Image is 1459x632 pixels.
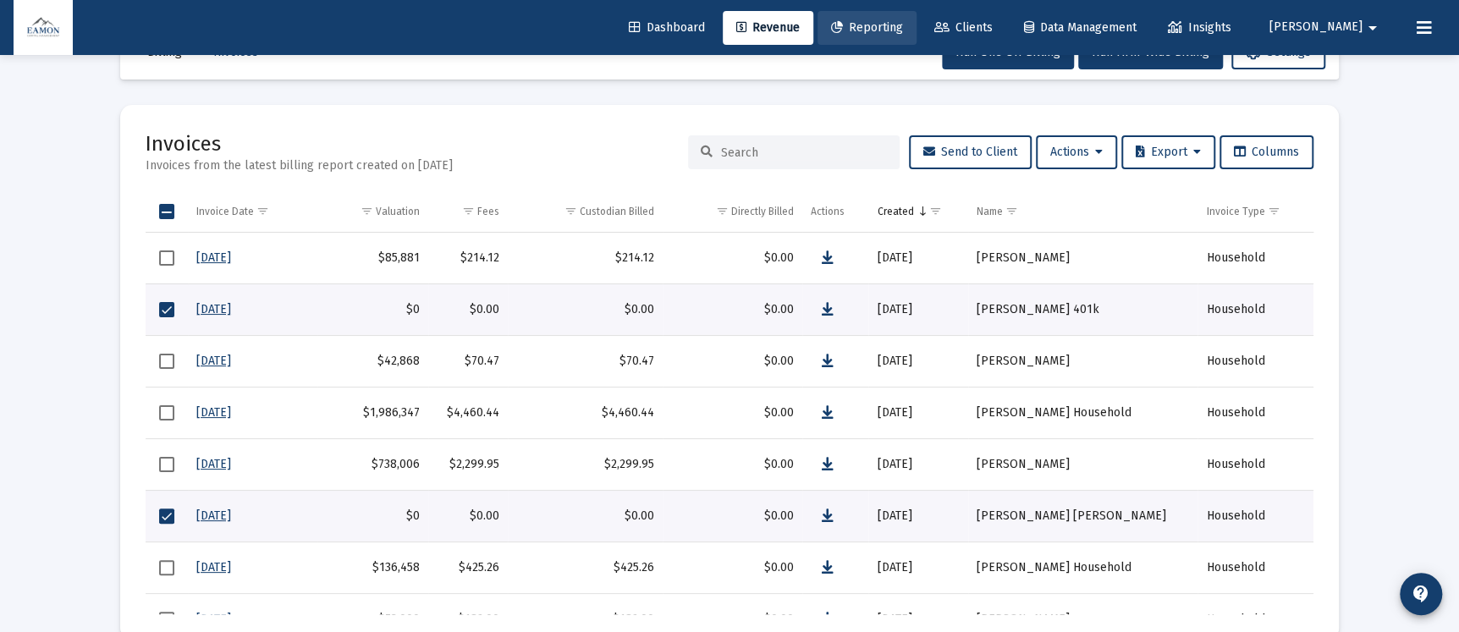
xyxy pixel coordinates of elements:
[146,130,453,157] h2: Invoices
[317,387,428,438] td: $1,986,347
[723,11,813,45] a: Revenue
[516,250,654,267] div: $214.12
[977,205,1003,218] div: Name
[196,250,231,265] a: [DATE]
[1363,11,1383,45] mat-icon: arrow_drop_down
[1136,145,1201,159] span: Export
[196,560,231,574] a: [DATE]
[1168,20,1231,35] span: Insights
[159,457,174,472] div: Select row
[818,11,917,45] a: Reporting
[868,438,968,490] td: [DATE]
[564,205,577,217] span: Show filter options for column 'Custodian Billed'
[159,612,174,627] div: Select row
[977,508,1189,525] div: [PERSON_NAME] [PERSON_NAME]
[629,20,705,35] span: Dashboard
[1234,145,1299,159] span: Columns
[868,490,968,541] td: [DATE]
[146,157,453,174] div: Invoices from the latest billing report created on [DATE]
[437,611,499,628] div: $182.00
[159,405,174,420] div: Select row
[1267,205,1280,217] span: Show filter options for column 'Invoice Type'
[1005,205,1018,217] span: Show filter options for column 'Name'
[1010,11,1150,45] a: Data Management
[1249,10,1403,44] button: [PERSON_NAME]
[1121,135,1215,169] button: Export
[731,205,794,218] div: Directly Billed
[909,135,1032,169] button: Send to Client
[1197,335,1313,387] td: Household
[928,205,941,217] span: Show filter options for column 'Created'
[1206,205,1264,218] div: Invoice Type
[317,233,428,284] td: $85,881
[437,559,499,576] div: $425.26
[159,302,174,317] div: Select row
[437,250,499,267] div: $214.12
[159,250,174,266] div: Select row
[663,490,802,541] td: $0.00
[477,205,499,218] div: Fees
[1050,145,1103,159] span: Actions
[663,335,802,387] td: $0.00
[921,11,1006,45] a: Clients
[516,508,654,525] div: $0.00
[977,559,1189,576] div: [PERSON_NAME] Household
[1197,541,1313,593] td: Household
[159,560,174,575] div: Select row
[1197,233,1313,284] td: Household
[877,205,913,218] div: Created
[663,387,802,438] td: $0.00
[1411,584,1431,604] mat-icon: contact_support
[831,20,903,35] span: Reporting
[196,405,231,420] a: [DATE]
[1269,20,1363,35] span: [PERSON_NAME]
[26,11,60,45] img: Dashboard
[256,205,269,217] span: Show filter options for column 'Invoice Date'
[1036,135,1117,169] button: Actions
[317,335,428,387] td: $42,868
[977,301,1189,318] div: [PERSON_NAME] 401k
[721,146,887,160] input: Search
[188,191,317,232] td: Column Invoice Date
[196,508,231,523] a: [DATE]
[159,508,174,524] div: Select row
[196,457,231,471] a: [DATE]
[868,387,968,438] td: [DATE]
[196,302,231,316] a: [DATE]
[1246,45,1311,59] span: Settings
[663,191,802,232] td: Column Directly Billed
[317,438,428,490] td: $738,006
[868,335,968,387] td: [DATE]
[977,611,1189,628] div: [PERSON_NAME]
[1024,20,1137,35] span: Data Management
[317,490,428,541] td: $0
[361,205,373,217] span: Show filter options for column 'Valuation'
[1220,135,1313,169] button: Columns
[663,283,802,335] td: $0.00
[317,283,428,335] td: $0
[428,191,508,232] td: Column Fees
[516,404,654,421] div: $4,460.44
[923,145,1017,159] span: Send to Client
[516,611,654,628] div: $182.00
[1197,438,1313,490] td: Household
[716,205,729,217] span: Show filter options for column 'Directly Billed'
[580,205,654,218] div: Custodian Billed
[663,438,802,490] td: $0.00
[868,233,968,284] td: [DATE]
[317,191,428,232] td: Column Valuation
[437,404,499,421] div: $4,460.44
[1154,11,1245,45] a: Insights
[437,508,499,525] div: $0.00
[663,541,802,593] td: $0.00
[159,204,174,219] div: Select all
[437,301,499,318] div: $0.00
[462,205,475,217] span: Show filter options for column 'Fees'
[868,191,968,232] td: Column Created
[1197,283,1313,335] td: Household
[802,191,869,232] td: Column Actions
[508,191,663,232] td: Column Custodian Billed
[196,354,231,368] a: [DATE]
[663,233,802,284] td: $0.00
[977,456,1189,473] div: [PERSON_NAME]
